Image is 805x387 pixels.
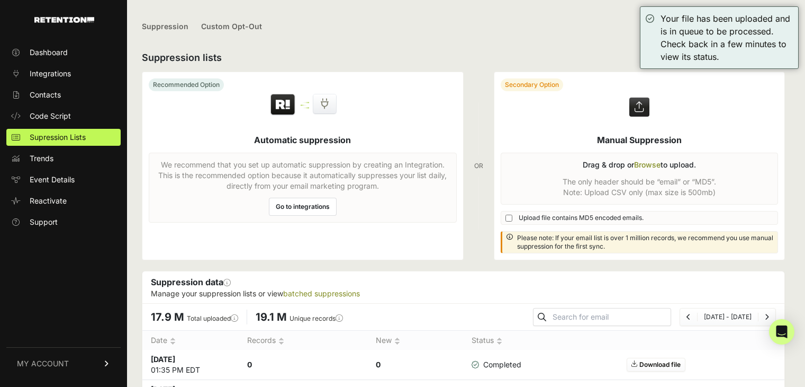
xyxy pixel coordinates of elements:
[550,310,671,324] input: Search for email
[6,214,121,231] a: Support
[765,313,769,321] a: Next
[170,337,176,345] img: no_sort-eaf950dc5ab64cae54d48a5578032e96f70b2ecb7d747501f34c8f2db400fb66.gif
[142,271,784,303] div: Suppression data
[301,107,309,109] img: integration
[697,313,758,321] li: [DATE] - [DATE]
[269,93,296,117] img: Retention
[283,289,360,298] a: batched suppressions
[30,153,53,164] span: Trends
[496,337,502,345] img: no_sort-eaf950dc5ab64cae54d48a5578032e96f70b2ecb7d747501f34c8f2db400fb66.gif
[376,360,381,369] strong: 0
[769,319,794,345] div: Open Intercom Messenger
[30,196,67,206] span: Reactivate
[254,134,351,146] h5: Automatic suppression
[505,215,512,222] input: Upload file contains MD5 encoded emails.
[474,72,483,260] div: OR
[627,358,685,372] a: Download file
[278,337,284,345] img: no_sort-eaf950dc5ab64cae54d48a5578032e96f70b2ecb7d747501f34c8f2db400fb66.gif
[6,129,121,146] a: Supression Lists
[142,350,239,380] td: 01:35 PM EDT
[30,132,86,143] span: Supression Lists
[269,198,337,216] a: Go to integrations
[6,65,121,82] a: Integrations
[142,50,785,65] h2: Suppression lists
[301,104,309,106] img: integration
[6,86,121,103] a: Contacts
[34,17,94,23] img: Retention.com
[239,331,367,350] th: Records
[519,214,644,222] span: Upload file contains MD5 encoded emails.
[149,78,224,91] div: Recommended Option
[142,15,188,40] a: Suppression
[30,47,68,58] span: Dashboard
[394,337,400,345] img: no_sort-eaf950dc5ab64cae54d48a5578032e96f70b2ecb7d747501f34c8f2db400fb66.gif
[301,102,309,103] img: integration
[6,347,121,380] a: MY ACCOUNT
[247,360,252,369] strong: 0
[686,313,691,321] a: Previous
[151,288,776,299] p: Manage your suppression lists or view
[290,314,343,322] label: Unique records
[187,314,238,322] label: Total uploaded
[30,217,58,227] span: Support
[6,192,121,209] a: Reactivate
[30,111,71,121] span: Code Script
[367,331,464,350] th: New
[6,171,121,188] a: Event Details
[17,358,69,369] span: MY ACCOUNT
[201,15,262,40] a: Custom Opt-Out
[151,311,184,323] span: 17.9 M
[156,160,450,191] p: We recommend that you set up automatic suppression by creating an Integration. This is the recomm...
[30,68,71,79] span: Integrations
[680,308,776,326] nav: Page navigation
[661,12,793,63] div: Your file has been uploaded and is in queue to be processed. Check back in a few minutes to view ...
[30,90,61,100] span: Contacts
[472,359,521,370] span: Completed
[463,331,530,350] th: Status
[6,150,121,167] a: Trends
[142,331,239,350] th: Date
[151,355,175,364] strong: [DATE]
[6,108,121,125] a: Code Script
[30,174,75,185] span: Event Details
[6,44,121,61] a: Dashboard
[256,311,287,323] span: 19.1 M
